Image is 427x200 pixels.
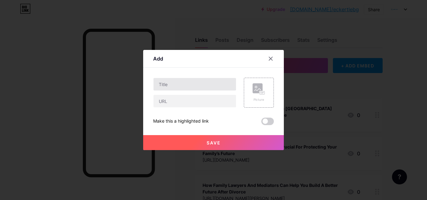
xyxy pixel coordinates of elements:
[253,97,265,102] div: Picture
[153,55,163,62] div: Add
[143,135,284,150] button: Save
[153,78,236,90] input: Title
[153,95,236,107] input: URL
[153,118,209,125] div: Make this a highlighted link
[207,140,221,145] span: Save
